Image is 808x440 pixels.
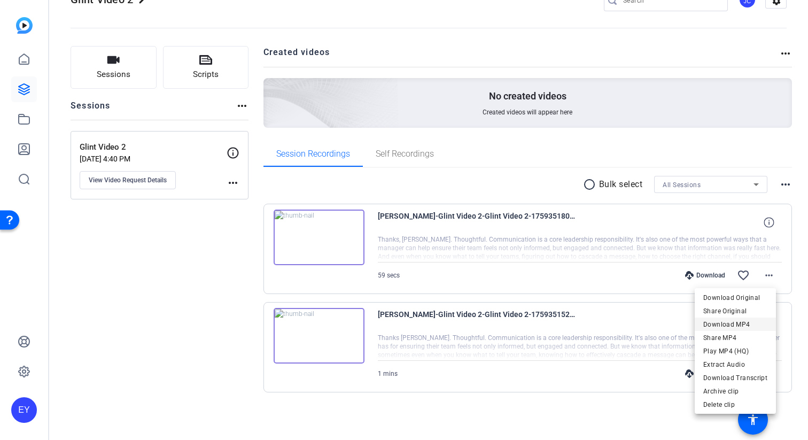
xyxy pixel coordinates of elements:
[703,385,767,398] span: Archive clip
[703,398,767,411] span: Delete clip
[703,291,767,304] span: Download Original
[703,372,767,384] span: Download Transcript
[703,331,767,344] span: Share MP4
[703,305,767,318] span: Share Original
[703,318,767,331] span: Download MP4
[703,345,767,358] span: Play MP4 (HQ)
[703,358,767,371] span: Extract Audio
